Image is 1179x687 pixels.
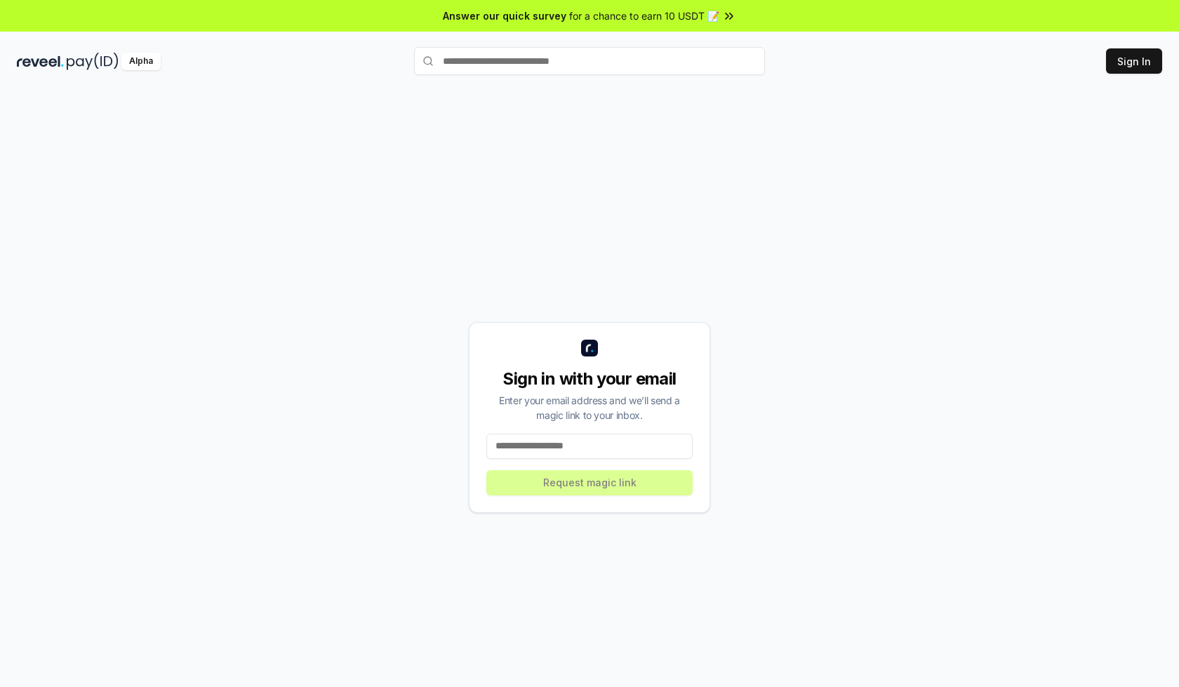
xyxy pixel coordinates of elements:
[581,340,598,356] img: logo_small
[569,8,719,23] span: for a chance to earn 10 USDT 📝
[67,53,119,70] img: pay_id
[486,393,693,422] div: Enter your email address and we’ll send a magic link to your inbox.
[443,8,566,23] span: Answer our quick survey
[1106,48,1162,74] button: Sign In
[486,368,693,390] div: Sign in with your email
[121,53,161,70] div: Alpha
[17,53,64,70] img: reveel_dark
